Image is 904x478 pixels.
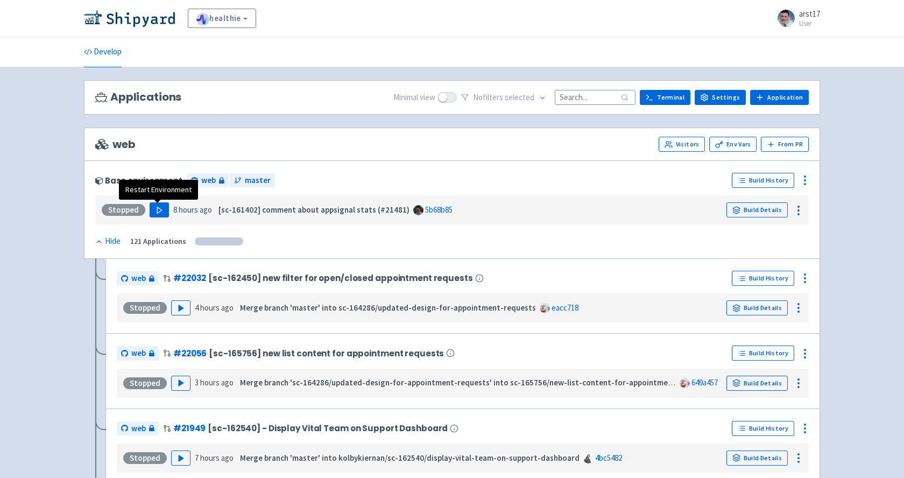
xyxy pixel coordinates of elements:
[799,9,820,19] span: arst17
[84,37,122,67] a: Develop
[173,205,212,215] time: 8 hours ago
[732,346,794,361] a: Build History
[195,303,234,313] time: 4 hours ago
[187,173,229,188] a: web
[208,424,448,433] span: [sc-162540] - Display Vital Team on Support Dashboard
[732,173,794,188] a: Build History
[95,235,121,248] div: Hide
[732,421,794,436] a: Build History
[209,349,444,358] span: [sc-165756] new list content for appointment requests
[473,92,534,104] span: No filter s
[171,376,190,391] button: Play
[171,300,190,315] button: Play
[117,421,159,436] a: web
[595,453,622,463] a: 4bc5482
[691,377,718,388] a: 649a457
[726,202,788,217] a: Build Details
[218,205,409,215] strong: [sc-161402] comment about appsignal stats (#21481)
[150,202,169,217] button: Play
[195,377,234,388] time: 3 hours ago
[95,138,135,151] span: web
[123,377,167,389] div: Stopped
[131,423,146,435] span: web
[799,20,820,27] small: User
[761,137,809,152] button: From PR
[695,90,746,105] a: Settings
[171,451,190,466] button: Play
[659,137,705,152] a: Visitors
[84,10,175,27] img: Shipyard logo
[95,91,181,103] h3: Applications
[173,423,206,434] a: #21949
[123,452,167,464] div: Stopped
[117,346,159,361] a: web
[240,377,711,388] strong: Merge branch 'sc-164286/updated-design-for-appointment-requests' into sc-165756/new-list-content-...
[131,347,146,360] span: web
[230,173,275,188] a: master
[102,204,145,216] div: Stopped
[195,453,234,463] time: 7 hours ago
[771,10,820,27] a: arst17 User
[95,235,122,248] button: Hide
[425,205,453,215] a: 5b68b85
[726,451,788,466] a: Build Details
[245,174,271,187] span: master
[95,176,182,185] div: Base environment
[505,92,534,102] span: selected
[173,272,206,284] a: #22032
[131,272,146,285] span: web
[188,9,256,28] a: healthie
[552,303,578,313] a: eacc718
[555,90,635,104] input: Search...
[726,376,788,391] a: Build Details
[208,273,472,283] span: [sc-162450] new filter for open/closed appointment requests
[123,302,167,314] div: Stopped
[117,271,159,286] a: web
[726,300,788,315] a: Build Details
[240,453,580,463] strong: Merge branch 'master' into kolbykiernan/sc-162540/display-vital-team-on-support-dashboard
[709,137,757,152] a: Env Vars
[240,303,536,313] strong: Merge branch 'master' into sc-164286/updated-design-for-appointment-requests
[130,235,186,248] div: 121 Applications
[750,90,809,105] a: Application
[732,271,794,286] a: Build History
[173,348,207,359] a: #22056
[201,174,216,187] span: web
[393,92,435,104] span: Minimal view
[640,90,690,105] a: Terminal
